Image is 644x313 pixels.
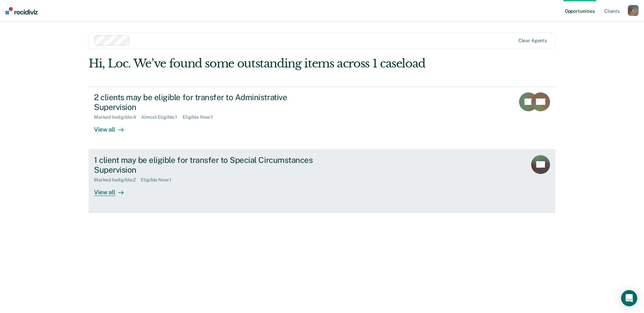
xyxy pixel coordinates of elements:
[621,290,637,306] div: Open Intercom Messenger
[94,177,141,183] div: Marked Ineligible : 2
[518,38,547,44] div: Clear agents
[89,87,555,150] a: 2 clients may be eligible for transfer to Administrative SupervisionMarked Ineligible:4Almost Eli...
[94,120,132,133] div: View all
[141,114,183,120] div: Almost Eligible : 1
[89,57,462,70] div: Hi, Loc. We’ve found some outstanding items across 1 caseload
[94,114,141,120] div: Marked Ineligible : 4
[89,150,555,212] a: 1 client may be eligible for transfer to Special Circumstances SupervisionMarked Ineligible:2Elig...
[94,92,330,112] div: 2 clients may be eligible for transfer to Administrative Supervision
[183,114,218,120] div: Eligible Now : 1
[628,5,639,16] button: l
[141,177,176,183] div: Eligible Now : 1
[5,7,38,15] img: Recidiviz
[94,183,132,196] div: View all
[94,155,330,175] div: 1 client may be eligible for transfer to Special Circumstances Supervision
